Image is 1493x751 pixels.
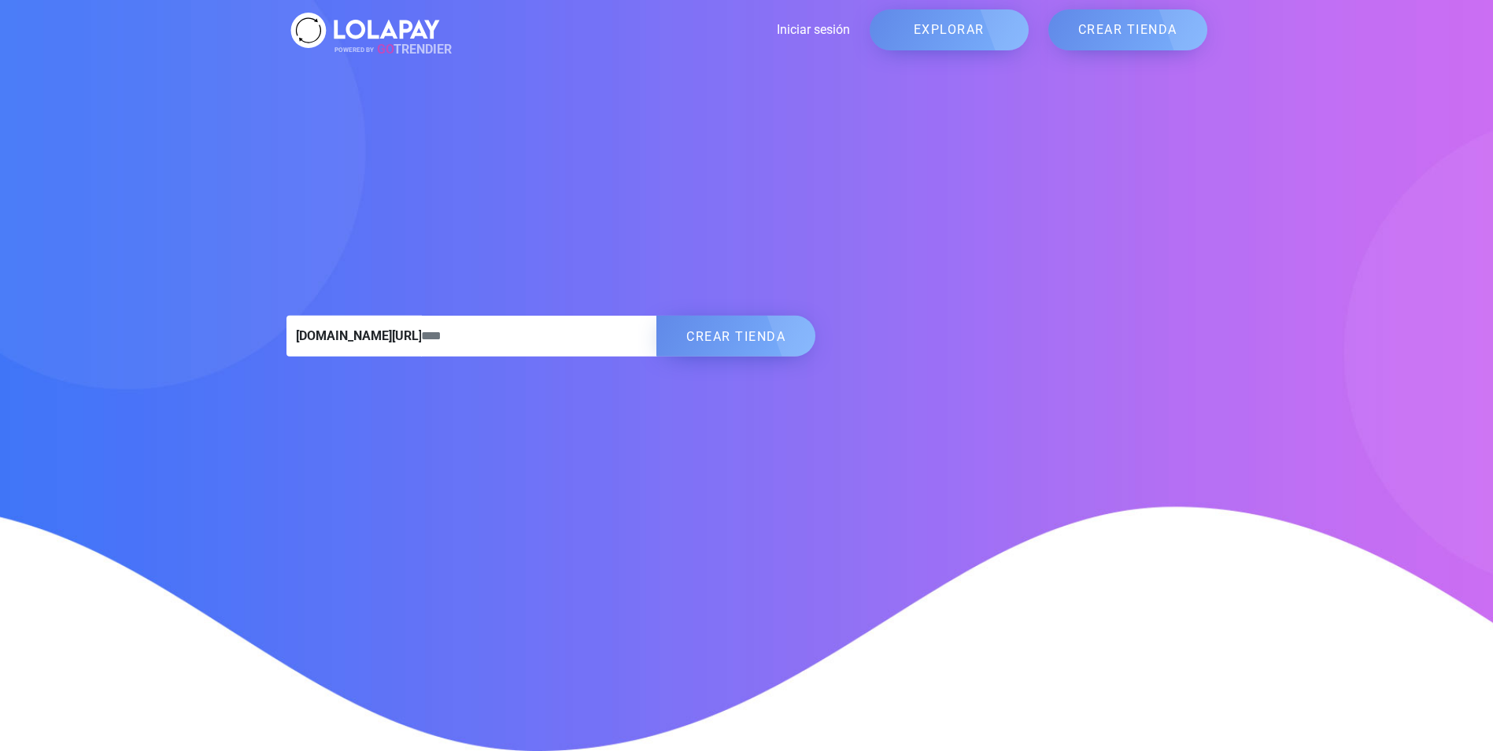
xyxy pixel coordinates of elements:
span: TRENDIER [334,40,452,59]
span: POWERED BY [334,46,374,53]
img: logo_white.svg [286,8,444,53]
a: EXPLORAR [870,9,1029,50]
a: CREAR TIENDA [1048,9,1207,50]
span: [DOMAIN_NAME][URL] [286,316,422,357]
a: Iniciar sesión [444,20,850,39]
span: GO [377,42,394,57]
button: CREAR TIENDA [656,316,815,357]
